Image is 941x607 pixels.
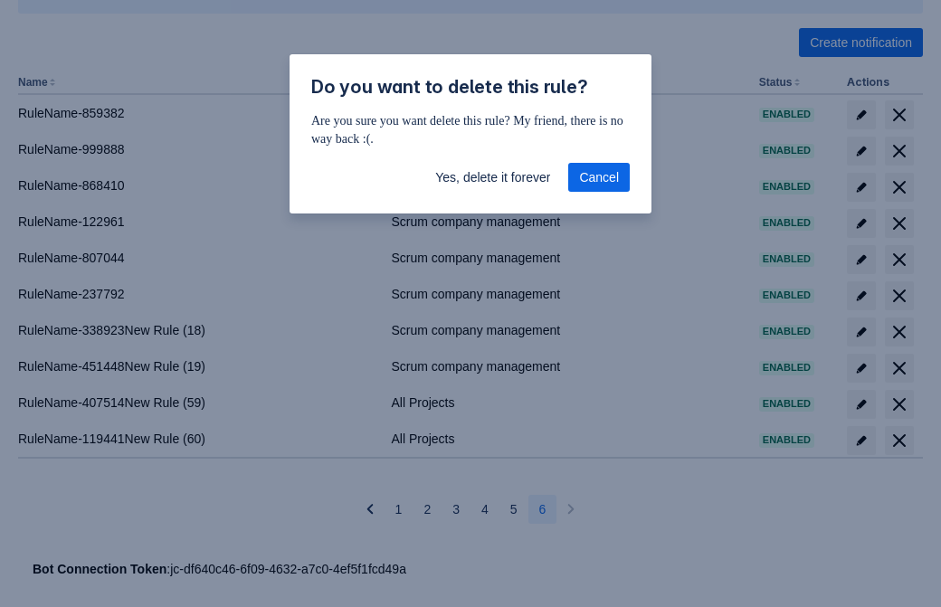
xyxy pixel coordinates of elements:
p: Are you sure you want delete this rule? My friend, there is no way back :(. [311,112,630,148]
button: Yes, delete it forever [424,163,561,192]
span: Cancel [579,163,619,192]
span: Do you want to delete this rule? [311,76,588,98]
span: Yes, delete it forever [435,163,550,192]
button: Cancel [568,163,630,192]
